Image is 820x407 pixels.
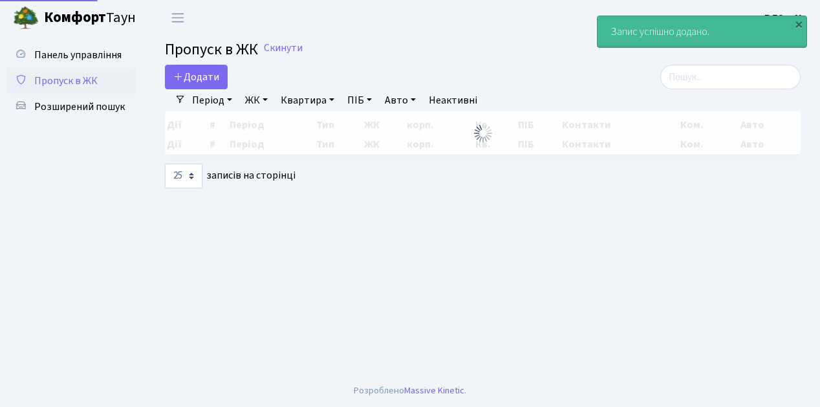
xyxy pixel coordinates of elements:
label: записів на сторінці [165,164,296,188]
span: Розширений пошук [34,100,125,114]
span: Додати [173,70,219,84]
b: Комфорт [44,7,106,28]
img: Обробка... [473,123,493,144]
a: Massive Kinetic [404,384,464,397]
a: Неактивні [424,89,482,111]
b: ВЛ2 -. К. [764,11,804,25]
span: Панель управління [34,48,122,62]
input: Пошук... [660,65,801,89]
a: ПІБ [342,89,377,111]
button: Переключити навігацію [162,7,194,28]
select: записів на сторінці [165,164,202,188]
div: Запис успішно додано. [598,16,806,47]
div: × [792,17,805,30]
a: Панель управління [6,42,136,68]
a: ЖК [240,89,273,111]
a: Додати [165,65,228,89]
a: ВЛ2 -. К. [764,10,804,26]
a: Розширений пошук [6,94,136,120]
a: Скинути [264,42,303,54]
a: Квартира [275,89,340,111]
div: Розроблено . [354,384,466,398]
span: Таун [44,7,136,29]
span: Пропуск в ЖК [34,74,98,88]
a: Авто [380,89,421,111]
a: Період [187,89,237,111]
a: Пропуск в ЖК [6,68,136,94]
img: logo.png [13,5,39,31]
span: Пропуск в ЖК [165,38,258,61]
